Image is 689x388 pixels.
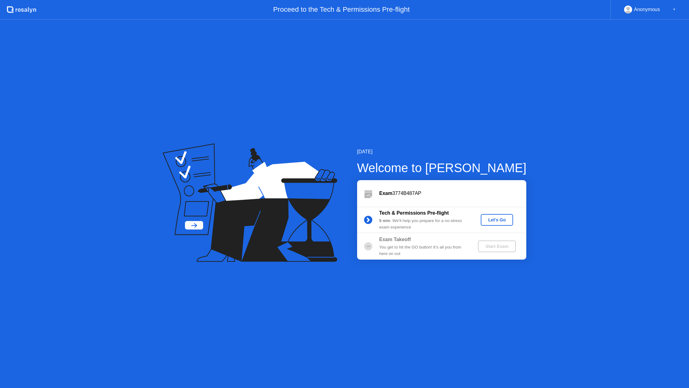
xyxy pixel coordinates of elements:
[379,218,468,230] div: : We’ll help you prepare for a no-stress exam experience
[481,214,513,226] button: Let's Go
[357,148,527,156] div: [DATE]
[673,6,676,14] div: ▼
[483,217,511,222] div: Let's Go
[478,240,516,252] button: Start Exam
[634,6,660,14] div: Anonymous
[480,244,513,249] div: Start Exam
[379,191,392,196] b: Exam
[357,159,527,177] div: Welcome to [PERSON_NAME]
[379,210,449,216] b: Tech & Permissions Pre-flight
[379,218,390,223] b: 5 min
[379,244,468,257] div: You get to hit the GO button! It’s all you from here on out
[379,190,526,197] div: 3774B487AP
[379,237,411,242] b: Exam Takeoff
